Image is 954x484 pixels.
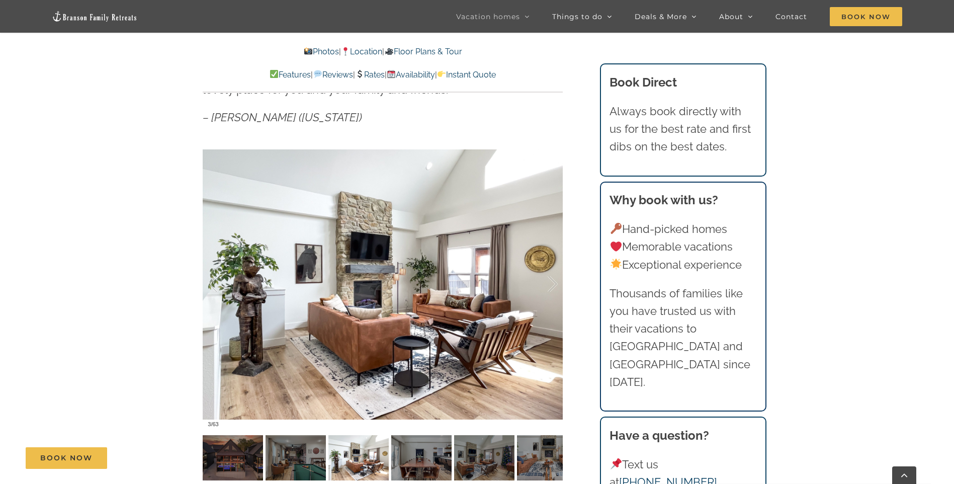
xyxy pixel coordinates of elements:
img: Claymore-Cottage-at-Table-Rock-Lake-Branson-Missouri-1404-scaled.jpg-nggid041800-ngg0dyn-120x90-0... [454,435,514,480]
img: 🔑 [611,223,622,234]
p: Always book directly with us for the best rate and first dibs on the best dates. [610,103,756,156]
img: 👉 [438,70,446,78]
span: About [719,13,743,20]
a: Floor Plans & Tour [384,47,462,56]
span: Things to do [552,13,602,20]
img: ✅ [270,70,278,78]
img: Claymore-Cottage-lake-view-pool-vacation-rental-1118-scaled.jpg-nggid041120-ngg0dyn-120x90-00f0w0... [517,435,577,480]
span: Book Now [830,7,902,26]
span: Contact [775,13,807,20]
a: Instant Quote [437,70,496,79]
img: 💲 [356,70,364,78]
img: 💬 [314,70,322,78]
img: Claymore-Cottage-at-Table-Rock-Lake-Branson-Missouri-1414-scaled.jpg-nggid041804-ngg0dyn-120x90-0... [266,435,326,480]
span: Vacation homes [456,13,520,20]
p: Thousands of families like you have trusted us with their vacations to [GEOGRAPHIC_DATA] and [GEO... [610,285,756,391]
p: | | | | [203,68,563,82]
a: Rates [355,70,385,79]
p: | | [203,45,563,58]
img: Branson Family Retreats Logo [52,11,137,22]
span: Deals & More [635,13,687,20]
img: Claymore-Cottage-Rocky-Shores-summer-2023-1105-Edit-scaled.jpg-nggid041514-ngg0dyn-120x90-00f0w01... [203,435,263,480]
em: – [PERSON_NAME] ([US_STATE]) [203,111,362,124]
img: 🎥 [385,47,393,55]
p: Hand-picked homes Memorable vacations Exceptional experience [610,220,756,274]
span: Book Now [40,454,93,462]
a: Reviews [313,70,353,79]
img: Claymore-Cottage-lake-view-pool-vacation-rental-1117-scaled.jpg-nggid041119-ngg0dyn-120x90-00f0w0... [328,435,389,480]
a: Availability [387,70,435,79]
img: ❤️ [611,241,622,252]
a: Location [341,47,382,56]
a: Photos [304,47,339,56]
img: 📍 [341,47,350,55]
img: 📆 [387,70,395,78]
a: Features [270,70,311,79]
h3: Why book with us? [610,191,756,209]
img: 📸 [304,47,312,55]
img: 🌟 [611,259,622,270]
a: Book Now [26,447,107,469]
strong: Have a question? [610,428,709,443]
img: Claymore-Cottage-lake-view-pool-vacation-rental-1121-scaled.jpg-nggid041123-ngg0dyn-120x90-00f0w0... [391,435,452,480]
b: Book Direct [610,75,677,90]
